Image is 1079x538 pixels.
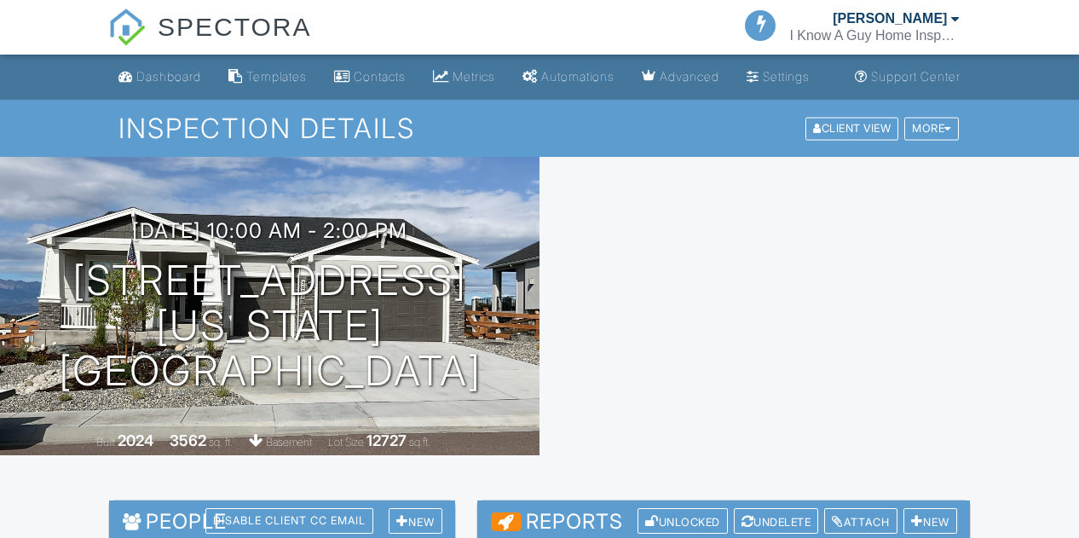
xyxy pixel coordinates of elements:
[132,219,407,242] h3: [DATE] 10:00 am - 2:00 pm
[516,61,621,93] a: Automations (Basic)
[118,113,960,143] h1: Inspection Details
[266,436,312,448] span: basement
[209,436,233,448] span: sq. ft.
[366,431,407,449] div: 12727
[27,258,512,393] h1: [STREET_ADDRESS] [US_STATE][GEOGRAPHIC_DATA]
[453,69,495,84] div: Metrics
[541,69,615,84] div: Automations
[638,508,728,535] div: Unlocked
[763,69,810,84] div: Settings
[789,27,960,44] div: I Know A Guy Home Inspections LLC
[108,26,312,57] a: SPECTORA
[246,69,307,84] div: Templates
[635,61,726,93] a: Advanced
[327,61,413,93] a: Contacts
[903,508,957,535] div: New
[660,69,719,84] div: Advanced
[389,508,442,535] div: New
[108,9,146,46] img: The Best Home Inspection Software - Spectora
[740,61,816,93] a: Settings
[848,61,967,93] a: Support Center
[205,508,373,534] div: Disable Client CC Email
[136,69,201,84] div: Dashboard
[804,121,903,134] a: Client View
[112,61,208,93] a: Dashboard
[118,431,153,449] div: 2024
[824,508,897,535] div: Attach
[871,69,961,84] div: Support Center
[170,431,206,449] div: 3562
[904,117,959,140] div: More
[354,69,406,84] div: Contacts
[734,508,819,535] div: Undelete
[805,117,898,140] div: Client View
[96,436,115,448] span: Built
[833,10,947,27] div: [PERSON_NAME]
[409,436,430,448] span: sq.ft.
[426,61,502,93] a: Metrics
[222,61,314,93] a: Templates
[328,436,364,448] span: Lot Size
[158,9,312,44] span: SPECTORA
